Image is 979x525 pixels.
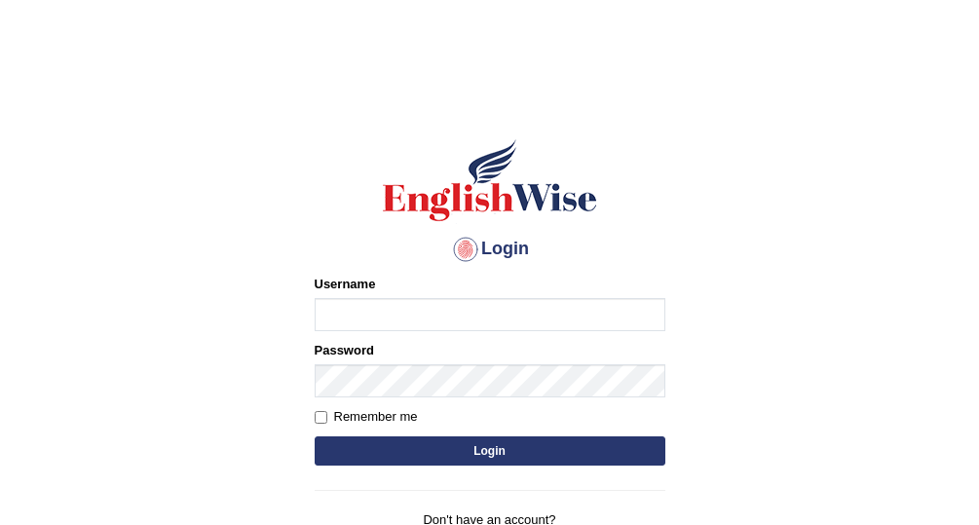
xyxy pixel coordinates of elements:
[315,436,665,466] button: Login
[315,341,374,359] label: Password
[315,411,327,424] input: Remember me
[315,234,665,265] h4: Login
[379,136,601,224] img: Logo of English Wise sign in for intelligent practice with AI
[315,275,376,293] label: Username
[315,407,418,427] label: Remember me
